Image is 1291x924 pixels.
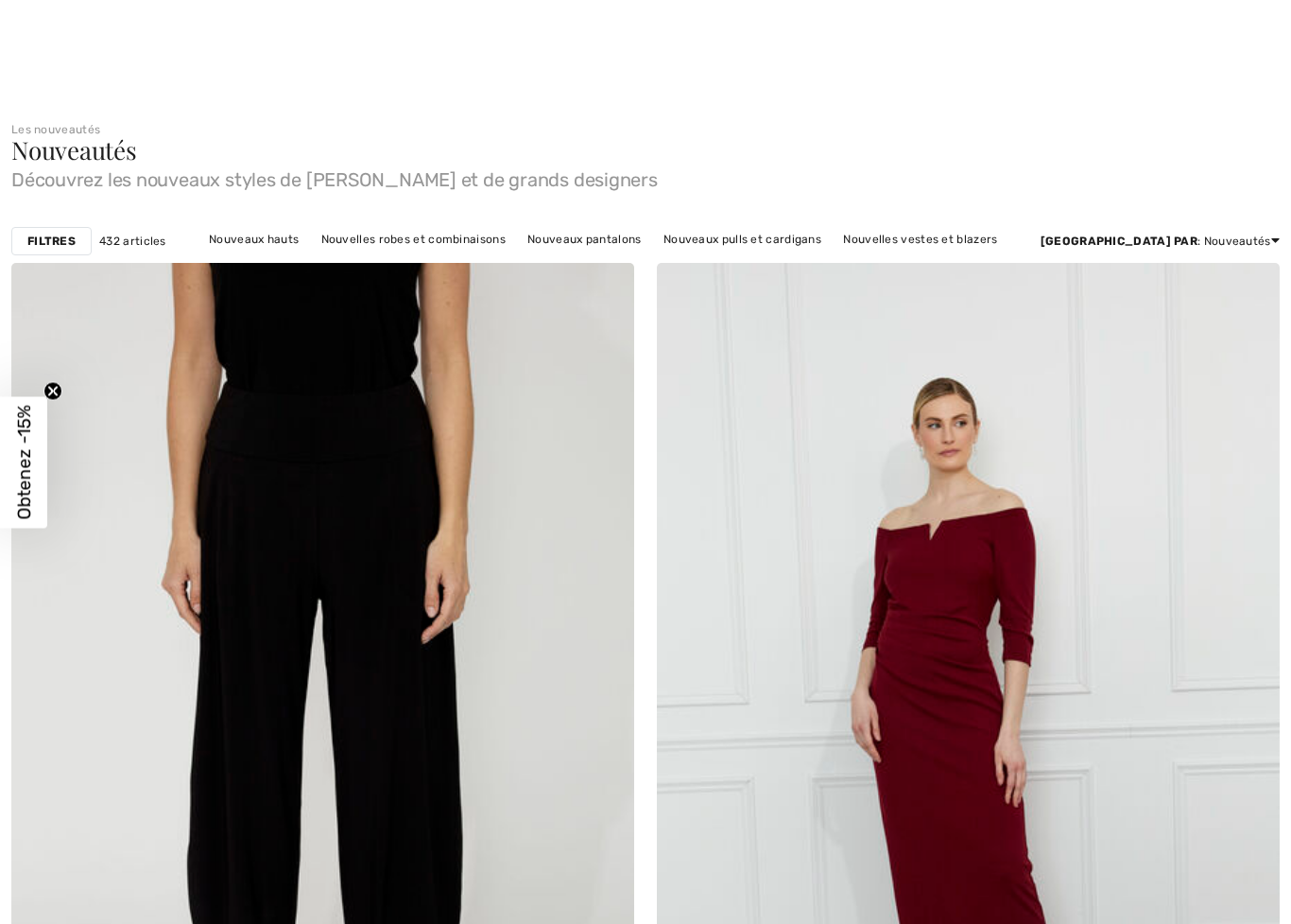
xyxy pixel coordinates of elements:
span: 432 articles [99,233,166,250]
a: Les nouveautés [11,123,100,136]
a: Nouveaux pulls et cardigans [654,227,831,252]
span: Découvrez les nouveaux styles de [PERSON_NAME] et de grands designers [11,163,1280,189]
a: Nouvelles vestes et blazers [834,227,1007,252]
span: Obtenez -15% [13,405,35,519]
a: Nouveaux pantalons [518,227,650,252]
a: Nouveaux vêtements d'extérieur [557,252,760,276]
strong: Filtres [27,233,76,250]
button: Close teaser [43,381,62,400]
a: Nouveaux hauts [199,227,308,252]
strong: [GEOGRAPHIC_DATA] par [1041,235,1197,248]
div: : Nouveautés [1041,233,1280,250]
span: Nouveautés [11,133,137,166]
a: Nouvelles jupes [447,252,554,276]
a: Nouvelles robes et combinaisons [312,227,515,252]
